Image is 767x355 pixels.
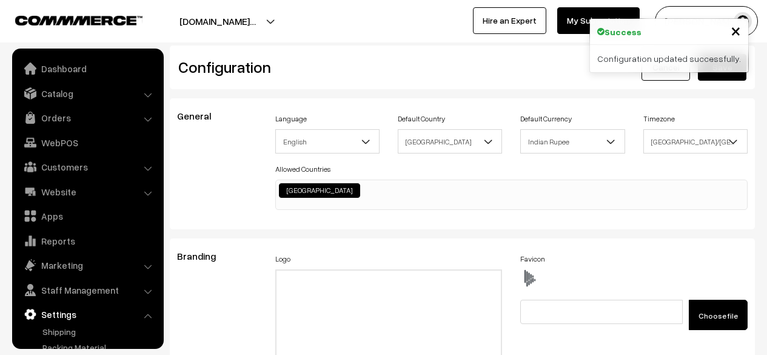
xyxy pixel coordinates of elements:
[137,6,298,36] button: [DOMAIN_NAME]…
[557,7,640,34] a: My Subscription
[643,129,748,154] span: Asia/Kolkata
[15,107,159,129] a: Orders
[177,250,230,262] span: Branding
[520,113,572,124] label: Default Currency
[521,131,624,152] span: Indian Rupee
[605,25,641,38] strong: Success
[731,21,741,39] button: Close
[473,7,546,34] a: Hire an Expert
[15,303,159,325] a: Settings
[398,113,445,124] label: Default Country
[734,12,752,30] img: user
[15,205,159,227] a: Apps
[15,254,159,276] a: Marketing
[39,341,159,354] a: Packing Material
[698,311,738,320] span: Choose file
[15,156,159,178] a: Customers
[275,164,330,175] label: Allowed Countries
[520,129,625,154] span: Indian Rupee
[39,325,159,338] a: Shipping
[644,131,747,152] span: Asia/Kolkata
[15,132,159,154] a: WebPOS
[655,6,758,36] button: [PERSON_NAME]
[15,12,121,27] a: COMMMERCE
[398,131,501,152] span: India
[275,254,290,265] label: Logo
[15,58,159,79] a: Dashboard
[15,279,159,301] a: Staff Management
[177,110,226,122] span: General
[15,83,159,104] a: Catalog
[520,254,545,265] label: Favicon
[15,230,159,252] a: Reports
[15,181,159,203] a: Website
[731,19,741,41] span: ×
[643,113,675,124] label: Timezone
[275,129,380,154] span: English
[520,269,538,288] img: favicon.ico
[276,131,379,152] span: English
[398,129,502,154] span: India
[279,183,360,198] li: India
[590,45,748,72] div: Configuration updated successfully.
[15,16,142,25] img: COMMMERCE
[178,58,454,76] h2: Configuration
[275,113,307,124] label: Language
